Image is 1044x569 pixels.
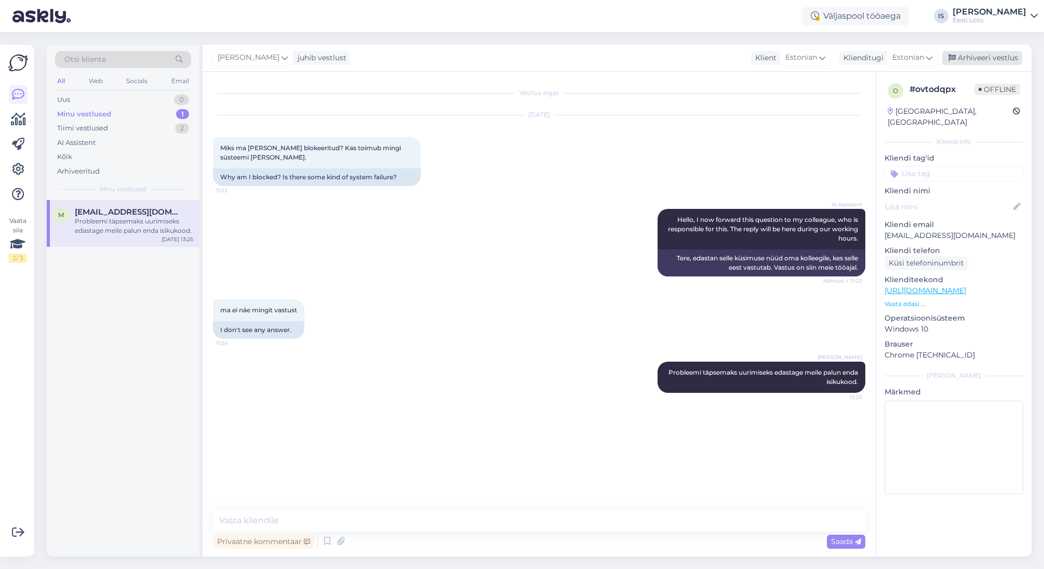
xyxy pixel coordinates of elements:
[100,184,146,194] span: Minu vestlused
[213,88,865,98] div: Vestlus algas
[213,535,314,549] div: Privaatne kommentaar
[175,123,189,134] div: 2
[57,123,108,134] div: Tiimi vestlused
[8,254,27,263] div: 2 / 3
[953,8,1038,24] a: [PERSON_NAME]Eesti Loto
[58,211,64,219] span: m
[885,387,1023,398] p: Märkmed
[213,110,865,120] div: [DATE]
[885,313,1023,324] p: Operatsioonisüsteem
[64,54,106,65] span: Otsi kliente
[831,537,861,546] span: Saada
[169,74,191,88] div: Email
[124,74,150,88] div: Socials
[75,207,183,217] span: metsmaire@gmail.com
[823,393,862,401] span: 13:25
[823,201,862,208] span: AI Assistent
[57,152,72,162] div: Kõik
[885,274,1023,285] p: Klienditeekond
[213,168,421,186] div: Why am I blocked? Is there some kind of system failure?
[216,339,255,347] span: 11:24
[942,51,1022,65] div: Arhiveeri vestlus
[216,187,255,194] span: 11:22
[162,235,193,243] div: [DATE] 13:25
[57,95,70,105] div: Uus
[909,83,974,96] div: # ovtodqpx
[885,186,1023,196] p: Kliendi nimi
[293,52,346,63] div: juhib vestlust
[885,256,968,270] div: Küsi telefoninumbrit
[57,138,96,148] div: AI Assistent
[8,216,27,263] div: Vaata siia
[823,277,862,285] span: Nähtud ✓ 11:22
[953,8,1026,16] div: [PERSON_NAME]
[57,166,100,177] div: Arhiveeritud
[885,166,1023,181] input: Lisa tag
[893,87,898,95] span: o
[934,9,948,23] div: IS
[885,230,1023,241] p: [EMAIL_ADDRESS][DOMAIN_NAME]
[751,52,777,63] div: Klient
[213,321,304,339] div: I don't see any answer.
[176,109,189,120] div: 1
[885,324,1023,335] p: Windows 10
[839,52,884,63] div: Klienditugi
[885,299,1023,309] p: Vaata edasi ...
[885,137,1023,147] div: Kliendi info
[658,249,865,276] div: Tere, edastan selle küsimuse nüüd oma kolleegile, kes selle eest vastutab. Vastus on siin meie tö...
[885,219,1023,230] p: Kliendi email
[57,109,111,120] div: Minu vestlused
[220,306,297,314] span: ma ei näe mingit vastust
[174,95,189,105] div: 0
[974,84,1020,95] span: Offline
[885,350,1023,361] p: Chrome [TECHNICAL_ID]
[8,53,28,73] img: Askly Logo
[885,245,1023,256] p: Kliendi telefon
[885,201,1011,213] input: Lisa nimi
[885,339,1023,350] p: Brauser
[55,74,67,88] div: All
[885,371,1023,380] div: [PERSON_NAME]
[885,153,1023,164] p: Kliendi tag'id
[75,217,193,235] div: Probleemi täpsemaks uurimiseks edastage meile palun enda isikukood.
[888,106,1013,128] div: [GEOGRAPHIC_DATA], [GEOGRAPHIC_DATA]
[218,52,279,63] span: [PERSON_NAME]
[892,52,924,63] span: Estonian
[220,144,403,161] span: Miks ma [PERSON_NAME] blokeeritud? Kas toimub mingi süsteemi [PERSON_NAME].
[802,7,909,25] div: Väljaspool tööaega
[885,286,966,295] a: [URL][DOMAIN_NAME]
[818,353,862,361] span: [PERSON_NAME]
[668,216,860,242] span: Hello, I now forward this question to my colleague, who is responsible for this. The reply will b...
[953,16,1026,24] div: Eesti Loto
[668,368,860,386] span: Probleemi täpsemaks uurimiseks edastage meile palun enda isikukood.
[87,74,105,88] div: Web
[785,52,817,63] span: Estonian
